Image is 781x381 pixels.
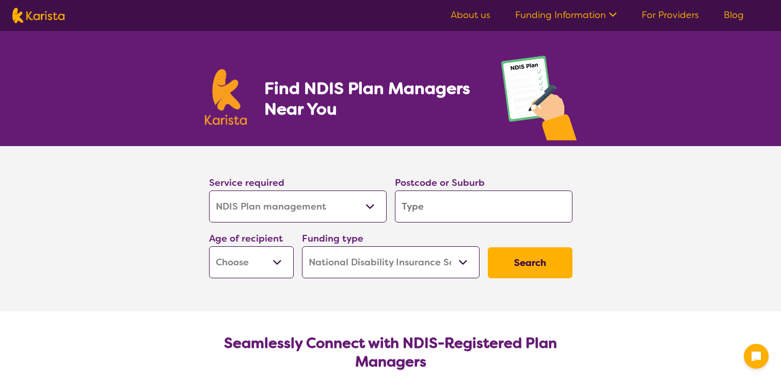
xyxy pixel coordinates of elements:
[488,247,572,278] button: Search
[217,334,564,371] h2: Seamlessly Connect with NDIS-Registered Plan Managers
[209,177,284,189] label: Service required
[642,9,699,21] a: For Providers
[515,9,617,21] a: Funding Information
[264,78,480,119] h1: Find NDIS Plan Managers Near You
[501,56,577,146] img: plan-management
[724,9,744,21] a: Blog
[451,9,490,21] a: About us
[395,190,572,223] input: Type
[12,8,65,23] img: Karista logo
[209,232,283,245] label: Age of recipient
[395,177,485,189] label: Postcode or Suburb
[302,232,363,245] label: Funding type
[205,69,247,125] img: Karista logo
